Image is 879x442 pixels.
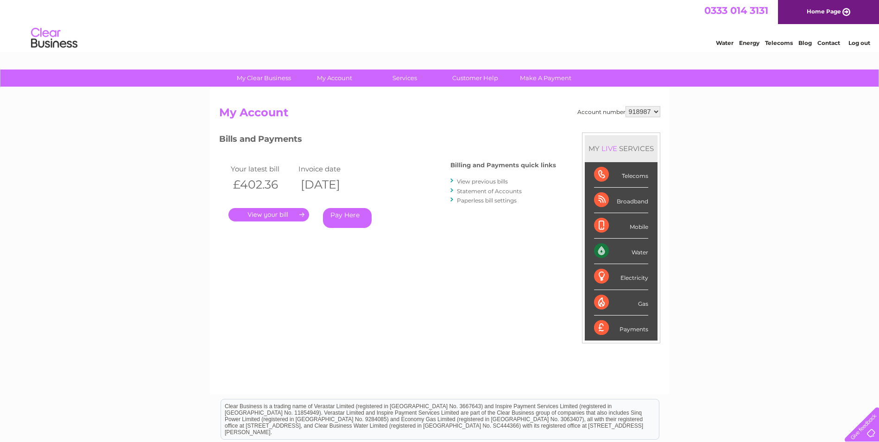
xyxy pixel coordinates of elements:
[296,69,373,87] a: My Account
[367,69,443,87] a: Services
[219,133,556,149] h3: Bills and Payments
[739,39,759,46] a: Energy
[594,239,648,264] div: Water
[594,264,648,290] div: Electricity
[600,144,619,153] div: LIVE
[228,163,296,175] td: Your latest bill
[798,39,812,46] a: Blog
[457,197,517,204] a: Paperless bill settings
[594,213,648,239] div: Mobile
[594,316,648,341] div: Payments
[221,5,659,45] div: Clear Business is a trading name of Verastar Limited (registered in [GEOGRAPHIC_DATA] No. 3667643...
[594,188,648,213] div: Broadband
[817,39,840,46] a: Contact
[704,5,768,16] a: 0333 014 3131
[577,106,660,117] div: Account number
[507,69,584,87] a: Make A Payment
[457,178,508,185] a: View previous bills
[848,39,870,46] a: Log out
[219,106,660,124] h2: My Account
[31,24,78,52] img: logo.png
[296,175,364,194] th: [DATE]
[457,188,522,195] a: Statement of Accounts
[228,208,309,221] a: .
[228,175,296,194] th: £402.36
[226,69,302,87] a: My Clear Business
[594,162,648,188] div: Telecoms
[323,208,372,228] a: Pay Here
[585,135,658,162] div: MY SERVICES
[450,162,556,169] h4: Billing and Payments quick links
[716,39,734,46] a: Water
[296,163,364,175] td: Invoice date
[594,290,648,316] div: Gas
[437,69,513,87] a: Customer Help
[765,39,793,46] a: Telecoms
